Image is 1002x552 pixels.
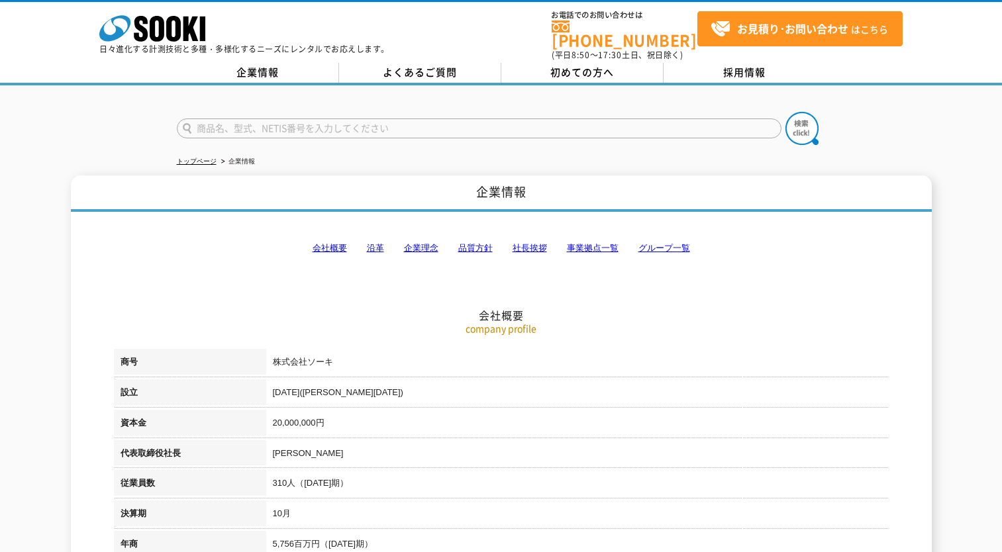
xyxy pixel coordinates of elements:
[501,63,664,83] a: 初めての方へ
[697,11,903,46] a: お見積り･お問い合わせはこちら
[266,470,889,500] td: 310人（[DATE]期）
[638,243,690,253] a: グループ一覧
[114,470,266,500] th: 従業員数
[458,243,493,253] a: 品質方針
[177,158,217,165] a: トップページ
[737,21,848,36] strong: お見積り･お問い合わせ
[266,410,889,440] td: 20,000,000円
[367,243,384,253] a: 沿革
[114,176,889,322] h2: 会社概要
[550,65,614,79] span: 初めての方へ
[598,49,622,61] span: 17:30
[785,112,819,145] img: btn_search.png
[219,155,255,169] li: 企業情報
[567,243,619,253] a: 事業拠点一覧
[339,63,501,83] a: よくあるご質問
[114,322,889,336] p: company profile
[177,118,781,138] input: 商品名、型式、NETIS番号を入力してください
[552,11,697,19] span: お電話でのお問い合わせは
[266,500,889,531] td: 10月
[711,19,888,39] span: はこちら
[664,63,826,83] a: 採用情報
[552,21,697,48] a: [PHONE_NUMBER]
[266,440,889,471] td: [PERSON_NAME]
[266,349,889,379] td: 株式会社ソーキ
[266,379,889,410] td: [DATE]([PERSON_NAME][DATE])
[114,349,266,379] th: 商号
[177,63,339,83] a: 企業情報
[114,379,266,410] th: 設立
[552,49,683,61] span: (平日 ～ 土日、祝日除く)
[572,49,590,61] span: 8:50
[114,440,266,471] th: 代表取締役社長
[313,243,347,253] a: 会社概要
[114,410,266,440] th: 資本金
[71,175,932,212] h1: 企業情報
[99,45,389,53] p: 日々進化する計測技術と多種・多様化するニーズにレンタルでお応えします。
[114,500,266,531] th: 決算期
[513,243,547,253] a: 社長挨拶
[404,243,438,253] a: 企業理念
